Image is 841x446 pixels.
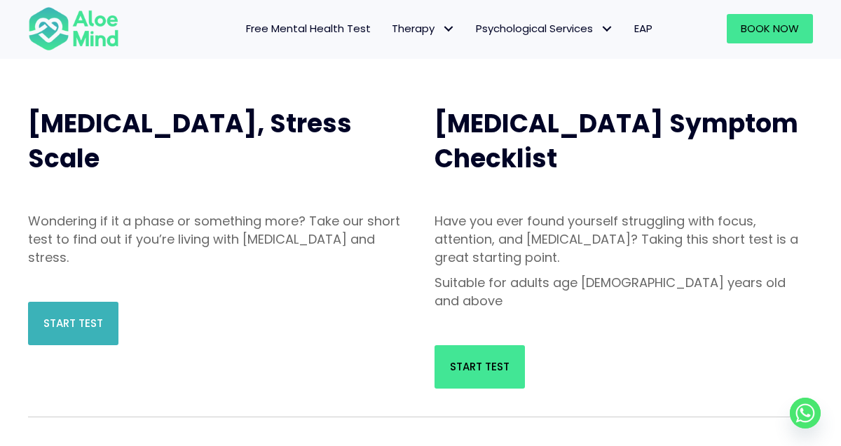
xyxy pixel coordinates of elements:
p: Suitable for adults age [DEMOGRAPHIC_DATA] years old and above [435,274,813,310]
span: Psychological Services: submenu [596,19,617,39]
a: Free Mental Health Test [235,14,381,43]
span: Free Mental Health Test [246,21,371,36]
a: Psychological ServicesPsychological Services: submenu [465,14,624,43]
a: EAP [624,14,663,43]
a: Book Now [727,14,813,43]
p: Have you ever found yourself struggling with focus, attention, and [MEDICAL_DATA]? Taking this sh... [435,212,813,267]
nav: Menu [133,14,663,43]
span: Start Test [43,316,103,330]
p: Wondering if it a phase or something more? Take our short test to find out if you’re living with ... [28,212,406,267]
span: Therapy [392,21,455,36]
a: Whatsapp [790,398,821,428]
img: Aloe mind Logo [28,6,119,52]
a: TherapyTherapy: submenu [381,14,465,43]
span: EAP [634,21,652,36]
span: Therapy: submenu [438,19,458,39]
a: Start Test [28,302,118,345]
span: Psychological Services [476,21,613,36]
span: [MEDICAL_DATA] Symptom Checklist [435,106,798,176]
a: Start Test [435,345,525,389]
span: Start Test [450,359,510,374]
span: Book Now [741,21,799,36]
span: [MEDICAL_DATA], Stress Scale [28,106,352,176]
